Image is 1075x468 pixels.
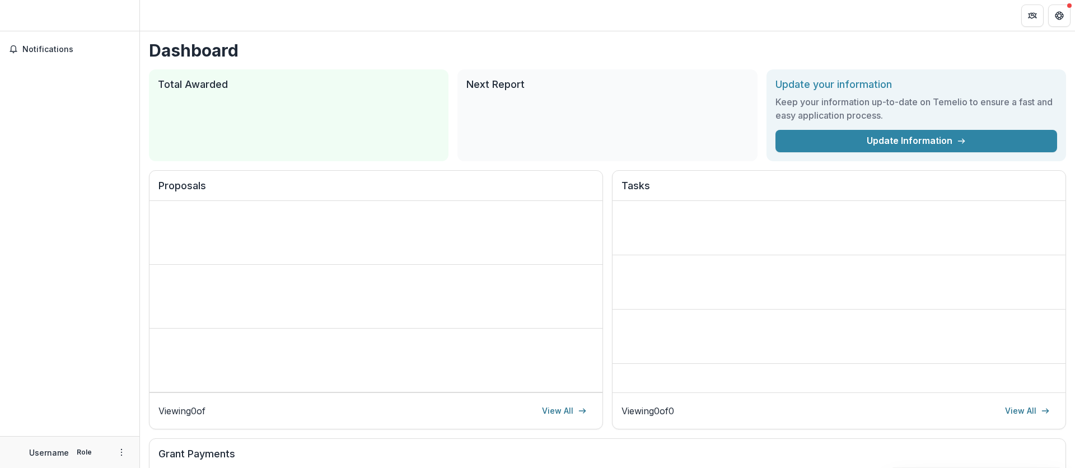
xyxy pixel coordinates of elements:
[73,447,95,457] p: Role
[998,402,1057,420] a: View All
[158,404,205,418] p: Viewing 0 of
[158,78,440,91] h2: Total Awarded
[115,446,128,459] button: More
[22,45,130,54] span: Notifications
[775,95,1057,122] h3: Keep your information up-to-date on Temelio to ensure a fast and easy application process.
[29,447,69,458] p: Username
[149,40,1066,60] h1: Dashboard
[775,78,1057,91] h2: Update your information
[621,180,1057,201] h2: Tasks
[466,78,748,91] h2: Next Report
[535,402,593,420] a: View All
[775,130,1057,152] a: Update Information
[1021,4,1044,27] button: Partners
[1048,4,1071,27] button: Get Help
[621,404,674,418] p: Viewing 0 of 0
[158,180,593,201] h2: Proposals
[4,40,135,58] button: Notifications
